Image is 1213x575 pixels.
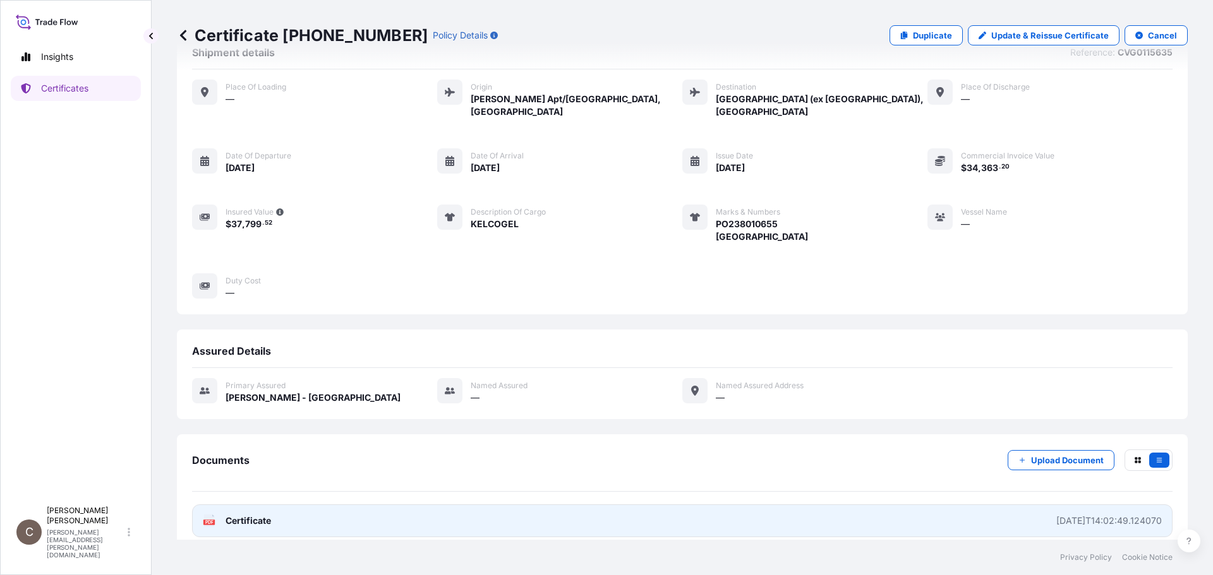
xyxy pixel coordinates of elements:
[1122,552,1173,562] a: Cookie Notice
[471,391,480,404] span: —
[245,220,262,228] span: 799
[471,218,519,230] span: KELCOGEL
[1001,165,1010,169] span: 20
[192,504,1173,537] a: PDFCertificate[DATE]T14:02:49.124070
[226,220,231,228] span: $
[890,25,963,45] a: Duplicate
[192,345,271,357] span: Assured Details
[913,29,952,42] p: Duplicate
[961,82,1030,92] span: Place of discharge
[226,162,255,174] span: [DATE]
[205,520,214,525] text: PDF
[1148,29,1177,42] p: Cancel
[471,93,682,118] span: [PERSON_NAME] Apt/[GEOGRAPHIC_DATA], [GEOGRAPHIC_DATA]
[991,29,1109,42] p: Update & Reissue Certificate
[716,218,808,243] span: PO238010655 [GEOGRAPHIC_DATA]
[226,391,401,404] span: [PERSON_NAME] - [GEOGRAPHIC_DATA]
[231,220,242,228] span: 37
[961,218,970,230] span: —
[177,25,428,45] p: Certificate [PHONE_NUMBER]
[471,381,528,391] span: Named Assured
[25,526,33,538] span: C
[716,207,780,217] span: Marks & Numbers
[47,506,125,526] p: [PERSON_NAME] [PERSON_NAME]
[41,50,73,63] p: Insights
[961,207,1007,217] span: Vessel Name
[968,25,1119,45] a: Update & Reissue Certificate
[242,220,245,228] span: ,
[471,82,492,92] span: Origin
[1008,450,1114,470] button: Upload Document
[716,93,927,118] span: [GEOGRAPHIC_DATA] (ex [GEOGRAPHIC_DATA]), [GEOGRAPHIC_DATA]
[226,207,274,217] span: Insured Value
[11,44,141,69] a: Insights
[978,163,981,172] span: ,
[226,93,234,105] span: —
[716,162,745,174] span: [DATE]
[961,93,970,105] span: —
[433,29,488,42] p: Policy Details
[226,151,291,161] span: Date of departure
[961,151,1054,161] span: Commercial Invoice Value
[999,165,1001,169] span: .
[716,151,753,161] span: Issue Date
[471,207,546,217] span: Description of cargo
[471,151,524,161] span: Date of arrival
[1125,25,1188,45] button: Cancel
[1031,454,1104,466] p: Upload Document
[716,391,725,404] span: —
[1060,552,1112,562] a: Privacy Policy
[262,221,264,225] span: .
[226,276,261,286] span: Duty Cost
[47,528,125,559] p: [PERSON_NAME][EMAIL_ADDRESS][PERSON_NAME][DOMAIN_NAME]
[716,82,756,92] span: Destination
[471,162,500,174] span: [DATE]
[981,163,998,172] span: 363
[226,82,286,92] span: Place of Loading
[226,514,271,527] span: Certificate
[1056,514,1162,527] div: [DATE]T14:02:49.124070
[41,82,88,95] p: Certificates
[265,221,272,225] span: 52
[716,381,804,391] span: Named Assured Address
[226,381,286,391] span: Primary assured
[226,287,234,299] span: —
[11,76,141,101] a: Certificates
[961,163,967,172] span: $
[967,163,978,172] span: 34
[192,454,250,466] span: Documents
